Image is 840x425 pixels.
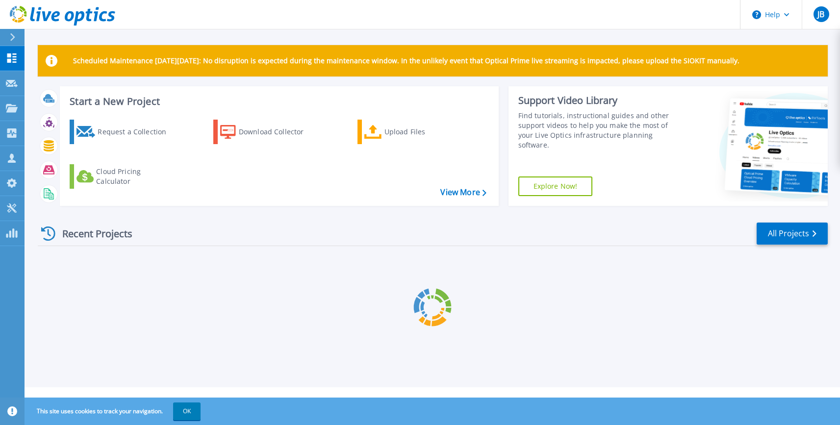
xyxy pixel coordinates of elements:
button: OK [173,402,201,420]
div: Find tutorials, instructional guides and other support videos to help you make the most of your L... [518,111,680,150]
h3: Start a New Project [70,96,486,107]
a: Request a Collection [70,120,179,144]
a: View More [440,188,486,197]
a: Explore Now! [518,176,593,196]
div: Upload Files [384,122,463,142]
a: All Projects [757,223,828,245]
a: Cloud Pricing Calculator [70,164,179,189]
a: Upload Files [357,120,467,144]
div: Support Video Library [518,94,680,107]
div: Request a Collection [98,122,176,142]
a: Download Collector [213,120,323,144]
div: Recent Projects [38,222,146,246]
span: This site uses cookies to track your navigation. [27,402,201,420]
div: Cloud Pricing Calculator [96,167,175,186]
p: Scheduled Maintenance [DATE][DATE]: No disruption is expected during the maintenance window. In t... [73,57,739,65]
span: JB [817,10,824,18]
div: Download Collector [239,122,317,142]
